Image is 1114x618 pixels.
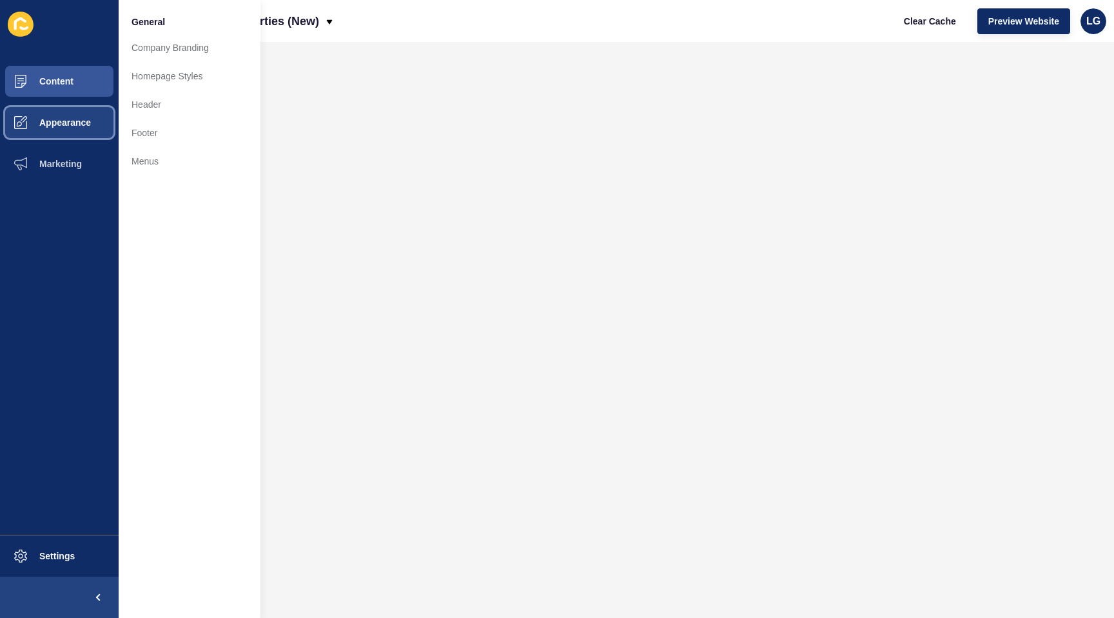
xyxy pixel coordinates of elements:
[119,119,260,147] a: Footer
[119,62,260,90] a: Homepage Styles
[119,34,260,62] a: Company Branding
[988,15,1059,28] span: Preview Website
[893,8,967,34] button: Clear Cache
[904,15,956,28] span: Clear Cache
[132,15,165,28] span: General
[119,90,260,119] a: Header
[1086,15,1100,28] span: LG
[119,147,260,175] a: Menus
[977,8,1070,34] button: Preview Website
